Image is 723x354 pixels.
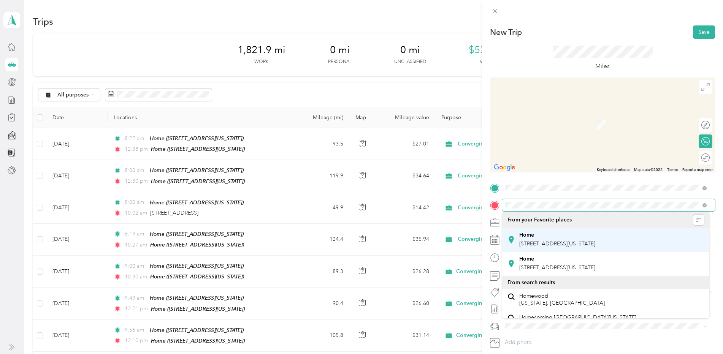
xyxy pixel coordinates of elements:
span: [STREET_ADDRESS][US_STATE] [519,240,595,247]
button: Save [693,25,715,39]
a: Terms (opens in new tab) [667,168,678,172]
strong: Home [519,232,534,239]
img: Google [492,163,517,172]
p: Miles [595,62,610,71]
span: From search results [507,279,555,286]
span: Homecoming [GEOGRAPHIC_DATA][US_STATE] [519,314,636,321]
a: Report a map error [682,168,713,172]
span: Homewood [US_STATE], [GEOGRAPHIC_DATA] [519,293,605,306]
span: From your Favorite places [507,217,572,223]
a: Open this area in Google Maps (opens a new window) [492,163,517,172]
button: Keyboard shortcuts [597,167,629,172]
iframe: Everlance-gr Chat Button Frame [680,311,723,354]
span: Map data ©2025 [634,168,663,172]
strong: Home [519,256,534,262]
p: New Trip [490,27,522,38]
span: [STREET_ADDRESS][US_STATE] [519,264,595,271]
button: Add photo [502,337,715,348]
